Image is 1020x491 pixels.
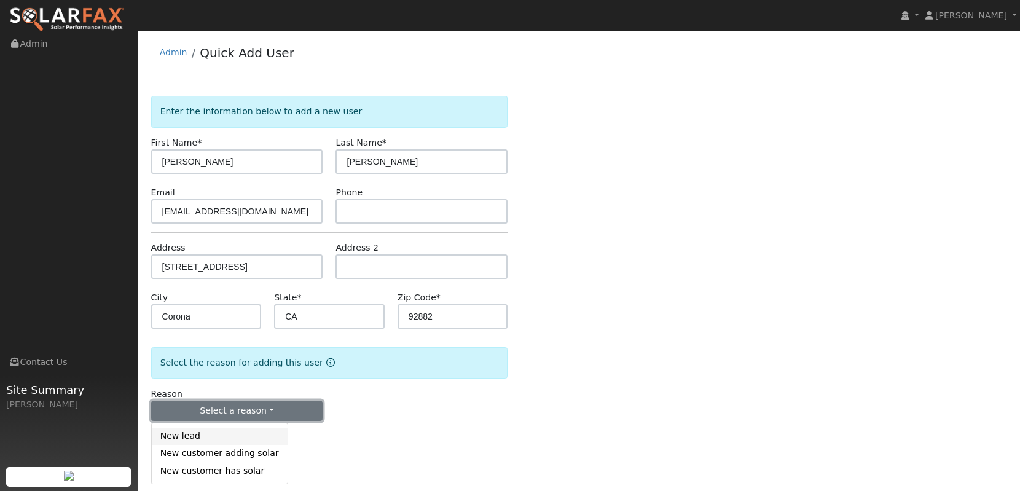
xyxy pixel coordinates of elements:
label: Last Name [335,136,386,149]
div: [PERSON_NAME] [6,398,131,411]
a: Reason for new user [323,358,335,367]
a: Quick Add User [200,45,294,60]
span: Required [297,293,301,302]
span: [PERSON_NAME] [935,10,1007,20]
img: SolarFax [9,7,125,33]
a: New customer adding solar [152,445,288,462]
span: Required [436,293,441,302]
button: Select a reason [151,401,323,422]
label: Phone [335,186,363,199]
a: Admin [160,47,187,57]
label: Reason [151,388,182,401]
span: Required [197,138,202,147]
a: New lead [152,428,288,445]
label: Email [151,186,175,199]
label: Zip Code [398,291,441,304]
span: Required [382,138,386,147]
span: Site Summary [6,382,131,398]
label: Address 2 [335,242,379,254]
label: State [274,291,301,304]
label: City [151,291,168,304]
img: retrieve [64,471,74,481]
a: New customer has solar [152,462,288,479]
label: First Name [151,136,202,149]
label: Address [151,242,186,254]
div: Select the reason for adding this user [151,347,508,379]
div: Enter the information below to add a new user [151,96,508,127]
